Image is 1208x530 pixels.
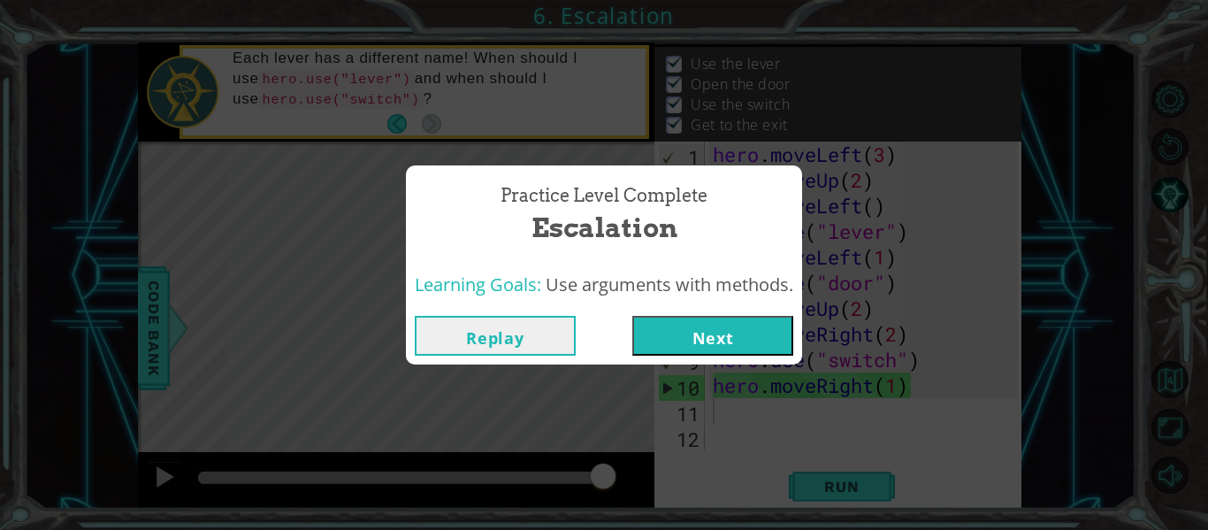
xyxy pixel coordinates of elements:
span: Learning Goals: [415,273,541,296]
button: Next [632,316,793,356]
span: Practice Level Complete [501,183,707,209]
span: Use arguments with methods. [546,273,793,296]
span: Escalation [531,209,677,247]
button: Replay [415,316,576,356]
